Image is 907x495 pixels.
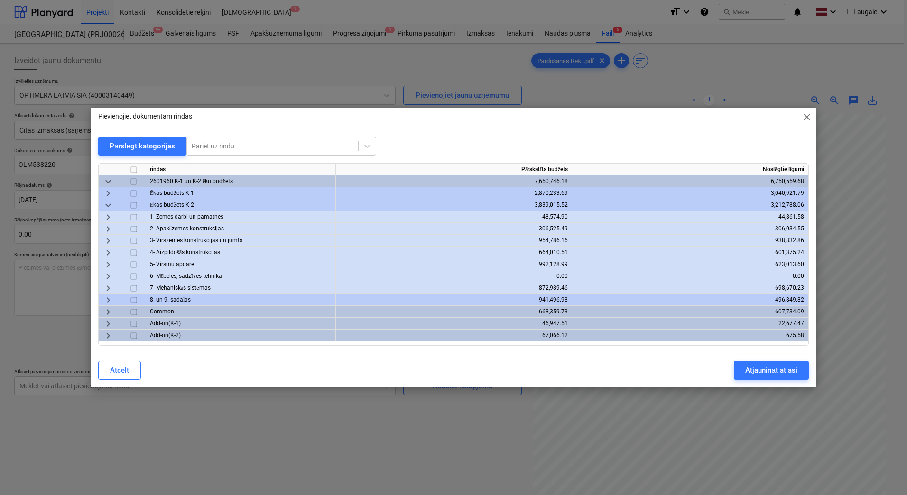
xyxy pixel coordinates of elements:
span: 4- Aizpildošās konstrukcijas [150,249,220,256]
p: Pievienojiet dokumentam rindas [98,111,192,121]
div: 992,128.99 [340,258,568,270]
span: Common [150,308,174,315]
span: 3- Virszemes konstrukcijas un jumts [150,237,242,244]
div: 48,574.90 [340,211,568,223]
div: Pārslēgt kategorijas [110,140,175,152]
span: keyboard_arrow_right [102,306,114,318]
span: keyboard_arrow_right [102,271,114,282]
span: keyboard_arrow_right [102,211,114,223]
div: 938,832.86 [576,235,804,247]
span: 6- Mēbeles, sadzīves tehnika [150,273,222,279]
div: 22,677.47 [576,318,804,330]
div: Atjaunināt atlasi [745,364,797,376]
div: 46,947.51 [340,318,568,330]
div: Atcelt [110,364,129,376]
button: Pārslēgt kategorijas [98,137,186,156]
div: 6,750,559.68 [576,175,804,187]
div: 44,861.58 [576,211,804,223]
div: 872,989.46 [340,282,568,294]
span: keyboard_arrow_right [102,259,114,270]
span: 8. un 9. sadaļas [150,296,191,303]
span: keyboard_arrow_right [102,330,114,341]
div: 0.00 [340,270,568,282]
span: keyboard_arrow_right [102,188,114,199]
span: Ēkas budžets K-1 [150,190,194,196]
span: 2- Apakšzemes konstrukcijas [150,225,224,232]
button: Atcelt [98,361,141,380]
span: 7- Mehaniskās sistēmas [150,284,211,291]
div: 601,375.24 [576,247,804,258]
span: Add-on(K-1) [150,320,181,327]
div: 675.58 [576,330,804,341]
iframe: Chat Widget [860,449,907,495]
div: 607,734.09 [576,306,804,318]
span: close [801,111,813,123]
div: 306,034.55 [576,223,804,235]
span: keyboard_arrow_right [102,247,114,258]
div: 3,212,788.06 [576,199,804,211]
div: rindas [146,164,336,175]
div: 0.00 [576,270,804,282]
button: Atjaunināt atlasi [734,361,808,380]
div: 954,786.16 [340,235,568,247]
div: 7,650,746.18 [340,175,568,187]
div: 664,010.51 [340,247,568,258]
span: keyboard_arrow_right [102,283,114,294]
div: 3,839,015.52 [340,199,568,211]
span: keyboard_arrow_right [102,223,114,235]
span: Add-on(K-2) [150,332,181,339]
span: keyboard_arrow_down [102,200,114,211]
span: keyboard_arrow_right [102,235,114,247]
div: Noslēgtie līgumi [572,164,808,175]
span: 5- Virsmu apdare [150,261,194,267]
span: keyboard_arrow_right [102,318,114,330]
span: Ēkas budžets K-2 [150,202,194,208]
div: 698,670.23 [576,282,804,294]
div: 496,849.82 [576,294,804,306]
div: 3,040,921.79 [576,187,804,199]
div: 67,066.12 [340,330,568,341]
div: Pārskatīts budžets [336,164,572,175]
div: 2,870,233.69 [340,187,568,199]
div: 941,496.98 [340,294,568,306]
span: 1- Zemes darbi un pamatnes [150,213,223,220]
div: 623,013.60 [576,258,804,270]
span: keyboard_arrow_right [102,294,114,306]
div: 306,525.49 [340,223,568,235]
span: keyboard_arrow_down [102,176,114,187]
div: 668,359.73 [340,306,568,318]
span: 2601960 K-1 un K-2 ēku budžets [150,178,233,184]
